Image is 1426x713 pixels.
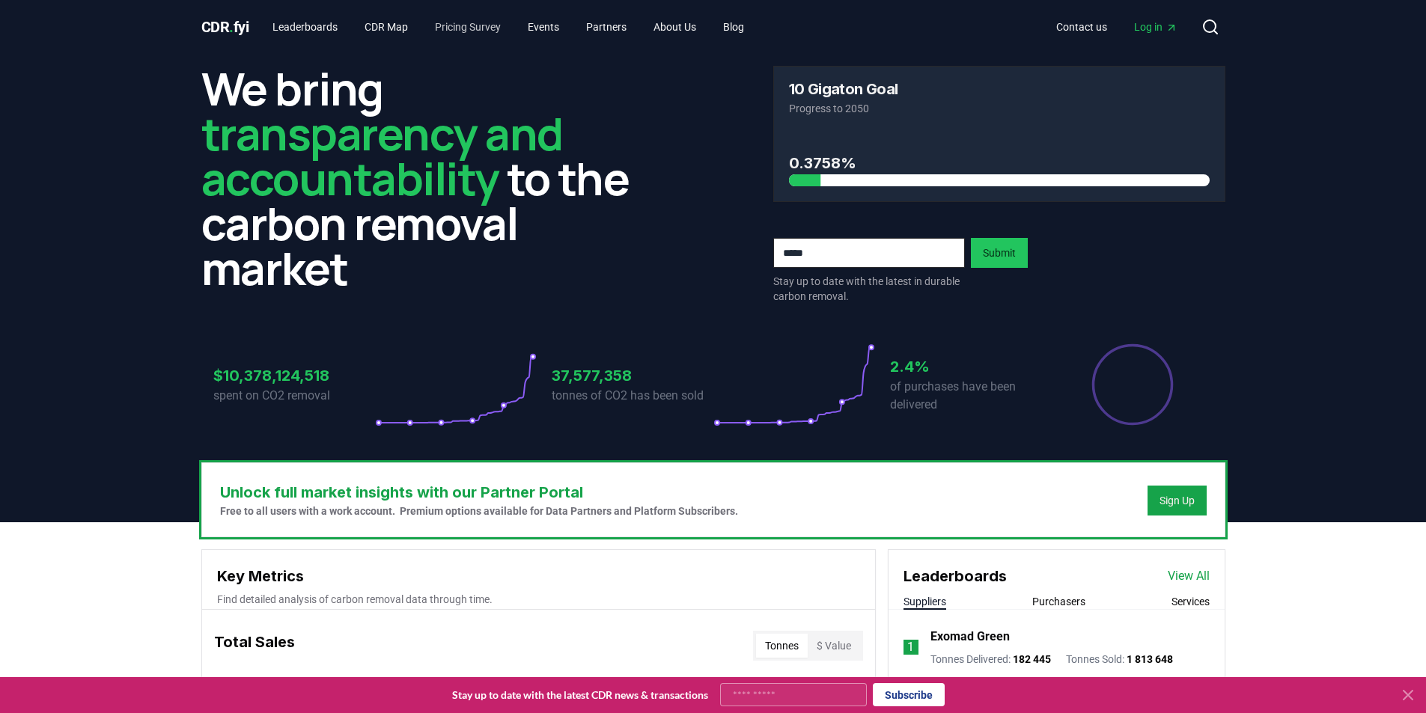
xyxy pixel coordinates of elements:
div: Percentage of sales delivered [1091,343,1174,426]
p: Free to all users with a work account. Premium options available for Data Partners and Platform S... [220,504,738,518]
a: Partners [574,13,639,40]
span: CDR fyi [201,18,249,36]
a: About Us [642,13,708,40]
a: Leaderboards [260,13,350,40]
span: 182 445 [1013,653,1051,665]
h3: 0.3758% [789,152,1210,174]
button: Submit [971,238,1028,268]
button: Purchasers [1032,594,1085,609]
h3: $10,378,124,518 [213,364,375,387]
p: Progress to 2050 [789,101,1210,116]
h3: Key Metrics [217,565,860,587]
button: Suppliers [904,594,946,609]
button: Sign Up [1148,486,1207,515]
p: spent on CO2 removal [213,387,375,405]
nav: Main [1044,13,1189,40]
p: 1 [907,638,914,656]
a: Contact us [1044,13,1119,40]
a: CDR Map [353,13,420,40]
span: 1 813 648 [1127,653,1173,665]
a: Pricing Survey [423,13,513,40]
p: Tonnes Sold : [1066,652,1173,667]
button: $ Value [808,634,860,658]
a: Sign Up [1160,493,1195,508]
h3: 37,577,358 [552,364,713,387]
a: View All [1168,567,1210,585]
nav: Main [260,13,756,40]
span: Log in [1134,19,1177,34]
h3: Total Sales [214,631,295,661]
span: . [229,18,234,36]
h2: We bring to the carbon removal market [201,66,653,290]
h3: 10 Gigaton Goal [789,82,898,97]
p: Stay up to date with the latest in durable carbon removal. [773,274,965,304]
a: Events [516,13,571,40]
a: CDR.fyi [201,16,249,37]
button: Services [1171,594,1210,609]
p: tonnes of CO2 has been sold [552,387,713,405]
h3: Unlock full market insights with our Partner Portal [220,481,738,504]
h3: 2.4% [890,355,1052,378]
h3: Leaderboards [904,565,1007,587]
p: of purchases have been delivered [890,378,1052,414]
span: transparency and accountability [201,102,563,209]
p: Tonnes Delivered : [930,652,1051,667]
a: Log in [1122,13,1189,40]
p: Find detailed analysis of carbon removal data through time. [217,592,860,607]
button: Tonnes [756,634,808,658]
a: Blog [711,13,756,40]
a: Exomad Green [930,628,1010,646]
